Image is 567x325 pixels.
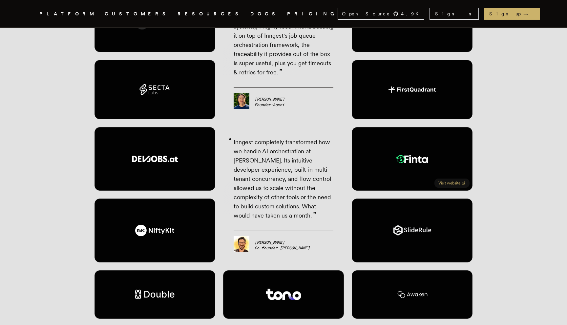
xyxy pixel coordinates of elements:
[250,10,279,18] a: DOCS
[266,289,301,300] img: Tono Health
[255,240,310,245] div: [PERSON_NAME]
[342,10,390,17] span: Open Source
[135,225,175,236] img: NiftyKit
[430,8,479,20] a: Sign In
[401,10,423,17] span: 4.9 K
[396,155,428,163] img: Finta.io
[234,236,249,252] img: Image of Sully Omar
[396,290,428,299] img: Awaken.tax
[392,225,432,237] img: SlideRule
[39,10,97,18] button: PLATFORM
[135,290,175,299] img: Double
[255,102,284,108] div: Founder - Aomni
[287,10,338,18] a: PRICING
[178,10,242,18] button: RESOURCES
[234,138,333,220] p: Inngest completely transformed how we handle AI orchestration at [PERSON_NAME]. Its intuitive dev...
[255,245,310,251] div: Co-founder - [PERSON_NAME]
[234,93,249,109] img: Image of David Zhang
[434,179,470,188] a: Visit website
[388,86,436,93] img: FirstQuadrant.ai
[139,84,171,96] img: Secta.ai
[484,8,540,20] a: Sign up
[234,4,333,77] p: For anyone who is building multi-step AI agents (such as AutoGPT type systems), I highly recommen...
[131,155,178,162] img: DevJobs.at
[255,97,284,102] div: [PERSON_NAME]
[228,139,232,143] span: “
[523,10,535,17] span: →
[313,210,316,220] span: ”
[279,67,283,76] span: ”
[105,10,170,18] a: CUSTOMERS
